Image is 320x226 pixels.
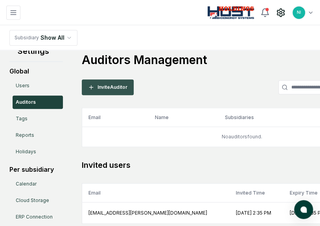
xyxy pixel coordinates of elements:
a: Auditors [13,96,63,109]
a: ERP Connection [13,210,63,224]
a: Holidays [13,145,63,158]
img: Host NA Holdings logo [208,6,254,19]
div: Global [9,66,63,76]
th: Invited Time [230,184,283,202]
th: Name [148,108,218,127]
div: Subsidiary [15,34,39,41]
button: atlas-launcher [294,200,313,219]
a: Calendar [13,177,63,191]
button: NI [292,6,306,20]
th: Email [82,184,230,202]
nav: breadcrumb [9,30,77,46]
td: [EMAIL_ADDRESS][PERSON_NAME][DOMAIN_NAME] [82,202,230,224]
a: Tags [13,112,63,125]
span: NI [297,9,301,15]
a: Users [13,79,63,92]
a: Reports [13,129,63,142]
a: Cloud Storage [13,194,63,207]
button: InviteAuditor [82,79,134,95]
th: Email [82,108,149,127]
div: Per subsidiary [9,165,63,174]
td: [DATE] 2:35 PM [230,202,283,224]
